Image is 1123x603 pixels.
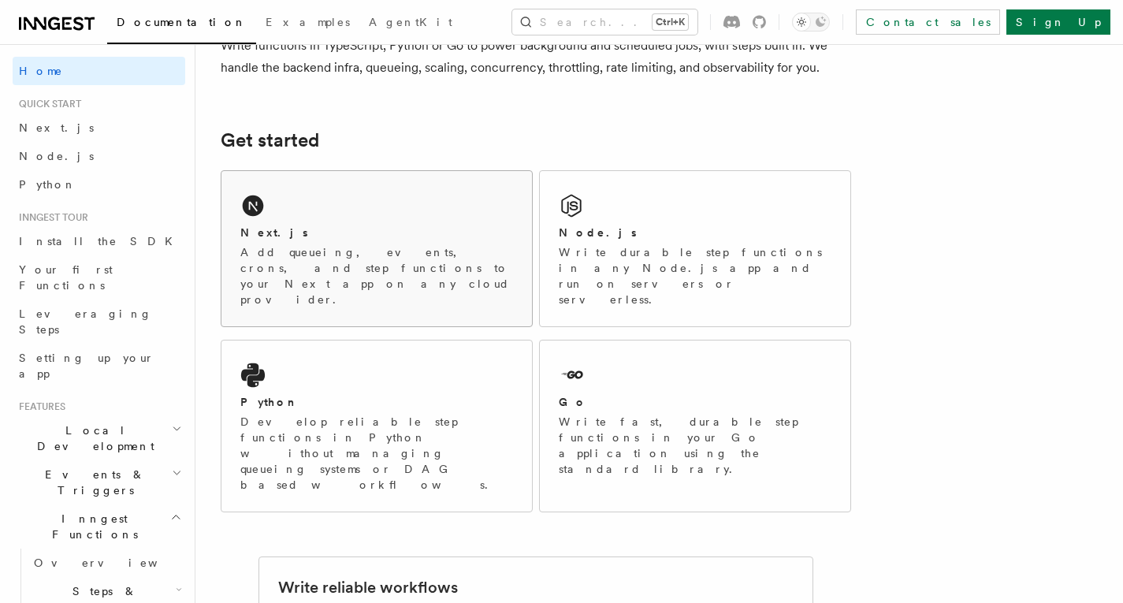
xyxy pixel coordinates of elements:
h2: Node.js [559,225,637,240]
span: Documentation [117,16,247,28]
span: Node.js [19,150,94,162]
a: Documentation [107,5,256,44]
span: Features [13,400,65,413]
p: Write fast, durable step functions in your Go application using the standard library. [559,414,831,477]
span: Python [19,178,76,191]
button: Local Development [13,416,185,460]
h2: Write reliable workflows [278,576,458,598]
kbd: Ctrl+K [653,14,688,30]
a: Get started [221,129,319,151]
a: Next.js [13,114,185,142]
span: Next.js [19,121,94,134]
a: GoWrite fast, durable step functions in your Go application using the standard library. [539,340,851,512]
a: Contact sales [856,9,1000,35]
p: Add queueing, events, crons, and step functions to your Next app on any cloud provider. [240,244,513,307]
span: Leveraging Steps [19,307,152,336]
span: Quick start [13,98,81,110]
span: Inngest tour [13,211,88,224]
span: Home [19,63,63,79]
span: Examples [266,16,350,28]
a: Your first Functions [13,255,185,300]
a: Install the SDK [13,227,185,255]
button: Search...Ctrl+K [512,9,697,35]
span: Inngest Functions [13,511,170,542]
span: Setting up your app [19,352,154,380]
span: Events & Triggers [13,467,172,498]
h2: Python [240,394,299,410]
span: Your first Functions [19,263,113,292]
span: AgentKit [369,16,452,28]
button: Events & Triggers [13,460,185,504]
a: Setting up your app [13,344,185,388]
span: Install the SDK [19,235,182,248]
h2: Next.js [240,225,308,240]
p: Write functions in TypeScript, Python or Go to power background and scheduled jobs, with steps bu... [221,35,851,79]
a: Next.jsAdd queueing, events, crons, and step functions to your Next app on any cloud provider. [221,170,533,327]
p: Write durable step functions in any Node.js app and run on servers or serverless. [559,244,831,307]
button: Toggle dark mode [792,13,830,32]
button: Inngest Functions [13,504,185,549]
a: Examples [256,5,359,43]
a: Python [13,170,185,199]
span: Local Development [13,422,172,454]
a: Home [13,57,185,85]
a: PythonDevelop reliable step functions in Python without managing queueing systems or DAG based wo... [221,340,533,512]
a: Node.jsWrite durable step functions in any Node.js app and run on servers or serverless. [539,170,851,327]
h2: Go [559,394,587,410]
a: Overview [28,549,185,577]
a: AgentKit [359,5,462,43]
p: Develop reliable step functions in Python without managing queueing systems or DAG based workflows. [240,414,513,493]
span: Overview [34,556,196,569]
a: Sign Up [1006,9,1110,35]
a: Leveraging Steps [13,300,185,344]
a: Node.js [13,142,185,170]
